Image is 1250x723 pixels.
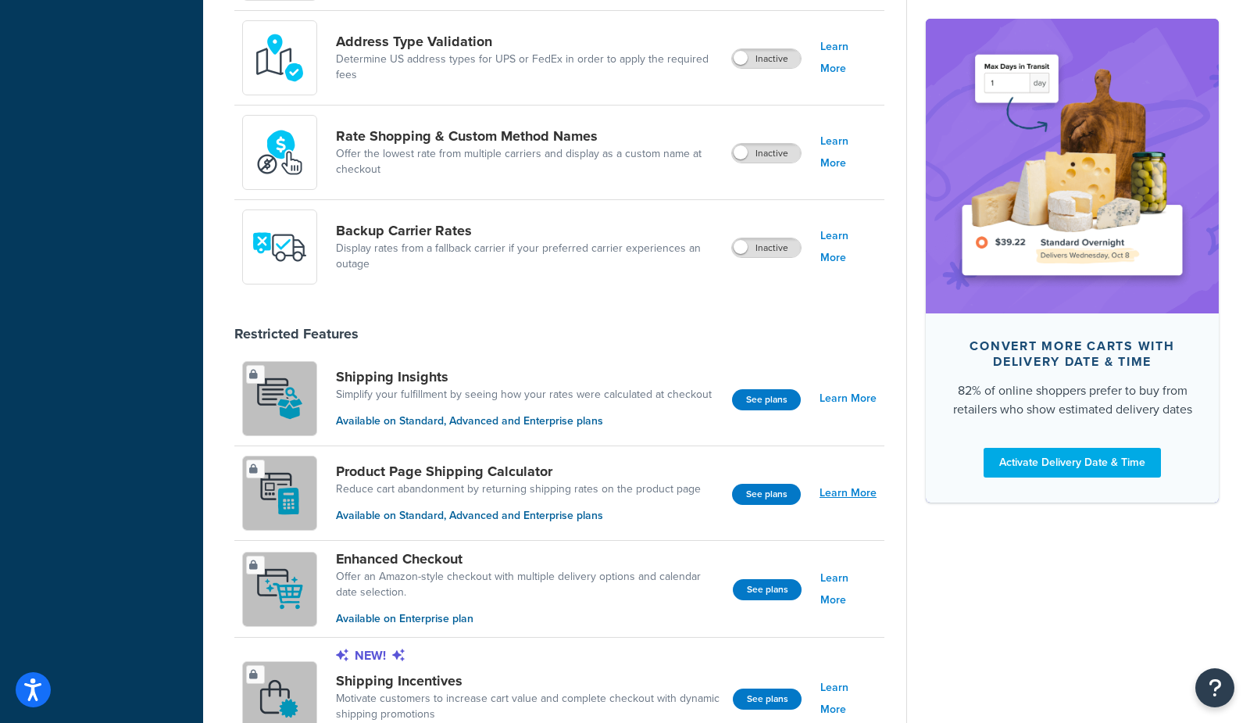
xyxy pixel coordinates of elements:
[336,146,719,177] a: Offer the lowest rate from multiple carriers and display as a custom name at checkout
[336,387,712,403] a: Simplify your fulfillment by seeing how your rates were calculated at checkout
[336,507,701,524] p: Available on Standard, Advanced and Enterprise plans
[820,36,877,80] a: Learn More
[733,689,802,710] button: See plans
[336,481,701,497] a: Reduce cart abandonment by returning shipping rates on the product page
[336,33,719,50] a: Address Type Validation
[336,241,719,272] a: Display rates from a fallback carrier if your preferred carrier experiences an outage
[951,338,1194,369] div: Convert more carts with delivery date & time
[336,127,719,145] a: Rate Shopping & Custom Method Names
[336,413,712,430] p: Available on Standard, Advanced and Enterprise plans
[336,222,719,239] a: Backup Carrier Rates
[732,484,801,505] button: See plans
[336,463,701,480] a: Product Page Shipping Calculator
[820,131,877,174] a: Learn More
[336,610,720,628] p: Available on Enterprise plan
[820,677,877,721] a: Learn More
[336,569,720,600] a: Offer an Amazon-style checkout with multiple delivery options and calendar date selection.
[336,368,712,385] a: Shipping Insights
[336,647,720,689] a: New!Shipping Incentives
[820,567,877,611] a: Learn More
[820,388,877,410] a: Learn More
[234,325,359,342] div: Restricted Features
[732,238,801,257] label: Inactive
[336,52,719,83] a: Determine US address types for UPS or FedEx in order to apply the required fees
[252,220,307,274] img: icon-duo-feat-backup-carrier-4420b188.png
[732,49,801,68] label: Inactive
[949,42,1195,289] img: feature-image-ddt-36eae7f7280da8017bfb280eaccd9c446f90b1fe08728e4019434db127062ab4.png
[951,381,1194,418] div: 82% of online shoppers prefer to buy from retailers who show estimated delivery dates
[1195,668,1234,707] button: Open Resource Center
[732,144,801,163] label: Inactive
[733,579,802,600] button: See plans
[820,225,877,269] a: Learn More
[732,389,801,410] button: See plans
[336,550,720,567] a: Enhanced Checkout
[252,125,307,180] img: icon-duo-feat-rate-shopping-ecdd8bed.png
[984,447,1161,477] a: Activate Delivery Date & Time
[820,482,877,504] a: Learn More
[252,30,307,85] img: kIG8fy0lQAAAABJRU5ErkJggg==
[336,691,720,722] a: Motivate customers to increase cart value and complete checkout with dynamic shipping promotions
[336,647,720,664] p: New!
